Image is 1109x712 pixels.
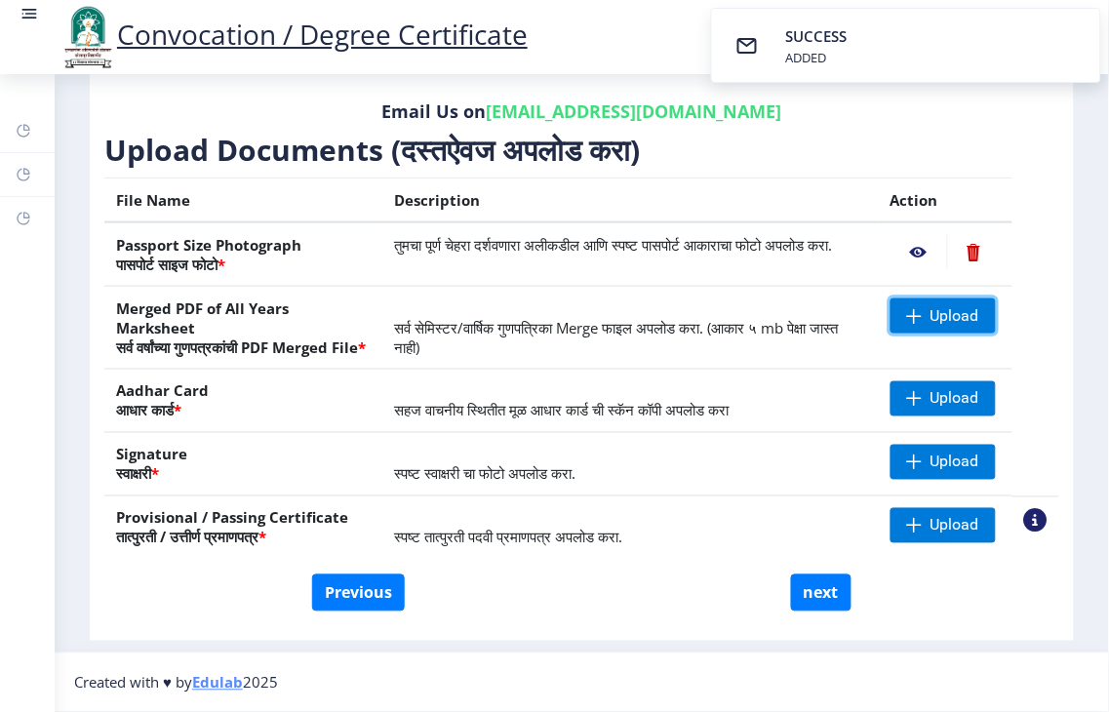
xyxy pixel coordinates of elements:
th: Action [879,178,1012,223]
a: [EMAIL_ADDRESS][DOMAIN_NAME] [486,99,782,123]
th: Aadhar Card आधार कार्ड [104,370,383,433]
th: Merged PDF of All Years Marksheet सर्व वर्षांच्या गुणपत्रकांची PDF Merged File [104,287,383,370]
span: Upload [931,516,979,535]
td: तुमचा पूर्ण चेहरा दर्शवणारा अलीकडील आणि स्पष्ट पासपोर्ट आकाराचा फोटो अपलोड करा. [383,222,879,287]
th: Provisional / Passing Certificate तात्पुरती / उत्तीर्ण प्रमाणपत्र [104,496,383,560]
nb-action: View File [891,235,947,270]
span: Upload [931,389,979,409]
span: Upload [931,306,979,326]
span: Upload [931,453,979,472]
th: Description [383,178,879,223]
img: logo [59,4,117,70]
div: ADDED [786,49,852,66]
button: Previous [312,574,405,612]
span: Created with ♥ by 2025 [74,673,278,692]
span: सर्व सेमिस्टर/वार्षिक गुणपत्रिका Merge फाइल अपलोड करा. (आकार ५ mb पेक्षा जास्त नाही) [395,318,839,357]
th: Signature स्वाक्षरी [104,433,383,496]
span: सहज वाचनीय स्थितीत मूळ आधार कार्ड ची स्कॅन कॉपी अपलोड करा [395,401,730,420]
a: Convocation / Degree Certificate [59,16,528,53]
button: next [791,574,852,612]
th: File Name [104,178,383,223]
nb-action: Delete File [947,235,1001,270]
h3: Upload Documents (दस्तऐवज अपलोड करा) [104,131,1059,170]
nb-action: View Sample PDC [1024,509,1048,533]
span: स्पष्ट स्वाक्षरी चा फोटो अपलोड करा. [395,464,576,484]
th: Passport Size Photograph पासपोर्ट साइज फोटो [104,222,383,287]
h6: Email Us on [119,99,1045,123]
a: Edulab [192,673,243,692]
span: स्पष्ट तात्पुरती पदवी प्रमाणपत्र अपलोड करा. [395,528,623,547]
span: SUCCESS [786,26,848,46]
